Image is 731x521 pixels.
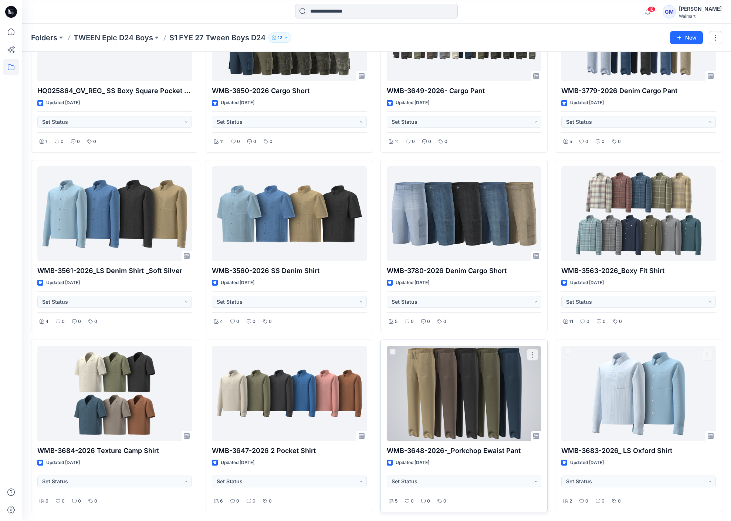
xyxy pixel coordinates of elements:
a: WMB-3683-2026_ LS Oxford Shirt [561,346,716,441]
p: 0 [427,318,430,326]
p: 4 [220,318,223,326]
div: [PERSON_NAME] [679,4,722,13]
p: WMB-3683-2026_ LS Oxford Shirt [561,446,716,456]
p: 0 [253,318,255,326]
p: S1 FYE 27 Tween Boys D24 [169,33,265,43]
a: WMB-3563-2026_Boxy Fit Shirt [561,166,716,261]
p: 0 [236,497,239,505]
p: 11 [395,138,399,146]
a: WMB-3560-2026 SS Denim Shirt [212,166,366,261]
p: 4 [45,318,48,326]
p: Updated [DATE] [570,279,604,287]
p: 0 [586,318,589,326]
button: New [670,31,703,44]
a: WMB-3780-2026 Denim Cargo Short [387,166,541,261]
p: 0 [428,138,431,146]
p: 0 [237,138,240,146]
span: 16 [647,6,656,12]
p: WMB-3563-2026_Boxy Fit Shirt [561,266,716,276]
p: 0 [253,497,255,505]
p: 0 [62,497,65,505]
p: 6 [220,497,223,505]
p: Updated [DATE] [221,459,254,467]
p: WMB-3684-2026 Texture Camp Shirt [37,446,192,456]
p: 0 [411,497,414,505]
p: WMB-3648-2026-_Porkchop Ewaist Pant [387,446,541,456]
p: 0 [443,318,446,326]
p: 0 [427,497,430,505]
p: WMB-3561-2026_LS Denim Shirt _Soft Silver [37,266,192,276]
p: 5 [569,138,572,146]
p: Updated [DATE] [221,279,254,287]
p: 0 [585,497,588,505]
p: 5 [395,497,397,505]
p: HQ025864_GV_REG_ SS Boxy Square Pocket Shirt [37,86,192,96]
p: 0 [602,138,605,146]
p: 0 [270,138,273,146]
p: WMB-3649-2026- Cargo Pant [387,86,541,96]
p: 0 [62,318,65,326]
p: Updated [DATE] [221,99,254,107]
p: 0 [602,497,605,505]
a: Folders [31,33,57,43]
p: 0 [236,318,239,326]
p: 0 [618,497,621,505]
a: TWEEN Epic D24 Boys [74,33,153,43]
p: WMB-3650-2026 Cargo Short [212,86,366,96]
p: 12 [278,34,282,42]
p: Updated [DATE] [570,459,604,467]
p: 0 [269,318,272,326]
a: WMB-3684-2026 Texture Camp Shirt [37,346,192,441]
p: 0 [78,318,81,326]
p: 1 [45,138,47,146]
p: Updated [DATE] [570,99,604,107]
p: Updated [DATE] [396,459,429,467]
a: WMB-3648-2026-_Porkchop Ewaist Pant [387,346,541,441]
p: 0 [619,318,622,326]
p: 0 [61,138,64,146]
p: 6 [45,497,48,505]
p: 0 [412,138,415,146]
p: 0 [444,138,447,146]
p: Updated [DATE] [396,99,429,107]
p: 0 [411,318,414,326]
p: Updated [DATE] [46,459,80,467]
p: WMB-3779-2026 Denim Cargo Pant [561,86,716,96]
a: WMB-3561-2026_LS Denim Shirt _Soft Silver [37,166,192,261]
p: 0 [269,497,272,505]
p: 5 [395,318,397,326]
p: 11 [220,138,224,146]
p: 0 [443,497,446,505]
p: 0 [585,138,588,146]
div: GM [663,5,676,18]
p: 0 [77,138,80,146]
a: WMB-3647-2026 2 Pocket Shirt [212,346,366,441]
div: Walmart [679,13,722,19]
button: 12 [268,33,291,43]
p: 0 [94,318,97,326]
p: 0 [93,138,96,146]
p: 0 [618,138,621,146]
p: 2 [569,497,572,505]
p: WMB-3647-2026 2 Pocket Shirt [212,446,366,456]
p: 0 [94,497,97,505]
p: 0 [603,318,606,326]
p: WMB-3560-2026 SS Denim Shirt [212,266,366,276]
p: Updated [DATE] [46,279,80,287]
p: Updated [DATE] [396,279,429,287]
p: Updated [DATE] [46,99,80,107]
p: 0 [253,138,256,146]
p: 0 [78,497,81,505]
p: 11 [569,318,573,326]
p: WMB-3780-2026 Denim Cargo Short [387,266,541,276]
